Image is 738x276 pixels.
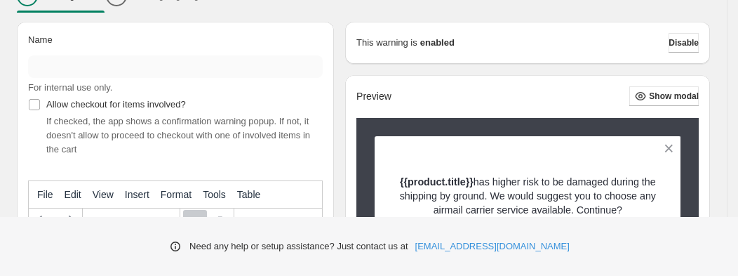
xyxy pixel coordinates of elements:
[237,189,260,200] span: Table
[32,210,55,234] button: Undo
[65,189,81,200] span: Edit
[161,189,192,200] span: Format
[415,239,570,254] a: [EMAIL_ADDRESS][DOMAIN_NAME]
[183,210,207,234] button: Bold
[37,189,53,200] span: File
[649,91,699,102] span: Show modal
[46,99,186,110] span: Allow checkout for items involved?
[420,36,455,50] strong: enabled
[28,34,53,45] span: Name
[46,116,310,155] span: If checked, the app shows a confirmation warning popup. If not, it doesn't allow to proceed to ch...
[356,36,417,50] p: This warning is
[237,210,261,234] button: More...
[669,37,699,48] span: Disable
[6,11,288,50] body: Rich Text Area. Press ALT-0 for help.
[400,176,474,188] strong: {{product.title}}
[93,189,114,200] span: View
[28,82,112,93] span: For internal use only.
[629,86,699,106] button: Show modal
[125,189,149,200] span: Insert
[203,189,226,200] span: Tools
[207,210,231,234] button: Italic
[86,210,177,234] button: Formats
[669,33,699,53] button: Disable
[91,216,160,228] span: Bold
[356,91,391,103] h2: Preview
[399,175,657,217] p: has higher risk to be damaged during the shipping by ground. We would suggest you to choose any a...
[55,210,79,234] button: Redo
